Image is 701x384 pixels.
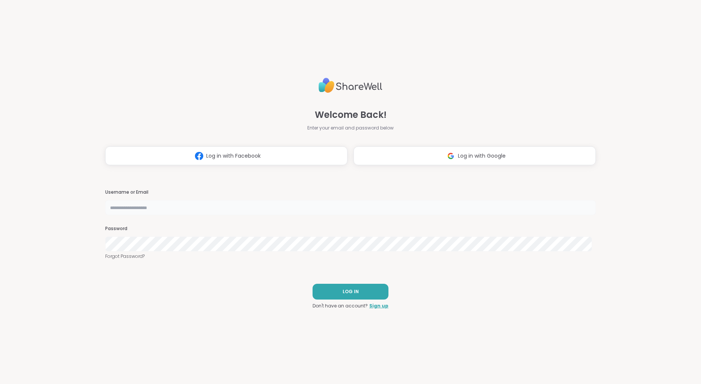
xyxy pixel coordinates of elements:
h3: Username or Email [105,189,596,196]
img: ShareWell Logomark [192,149,206,163]
a: Forgot Password? [105,253,596,260]
span: Enter your email and password below [307,125,394,131]
img: ShareWell Logomark [444,149,458,163]
span: Log in with Google [458,152,506,160]
span: LOG IN [343,288,359,295]
a: Sign up [369,303,388,309]
button: LOG IN [313,284,388,300]
img: ShareWell Logo [319,75,382,96]
button: Log in with Google [354,146,596,165]
span: Don't have an account? [313,303,368,309]
button: Log in with Facebook [105,146,347,165]
h3: Password [105,226,596,232]
span: Log in with Facebook [206,152,261,160]
span: Welcome Back! [315,108,387,122]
